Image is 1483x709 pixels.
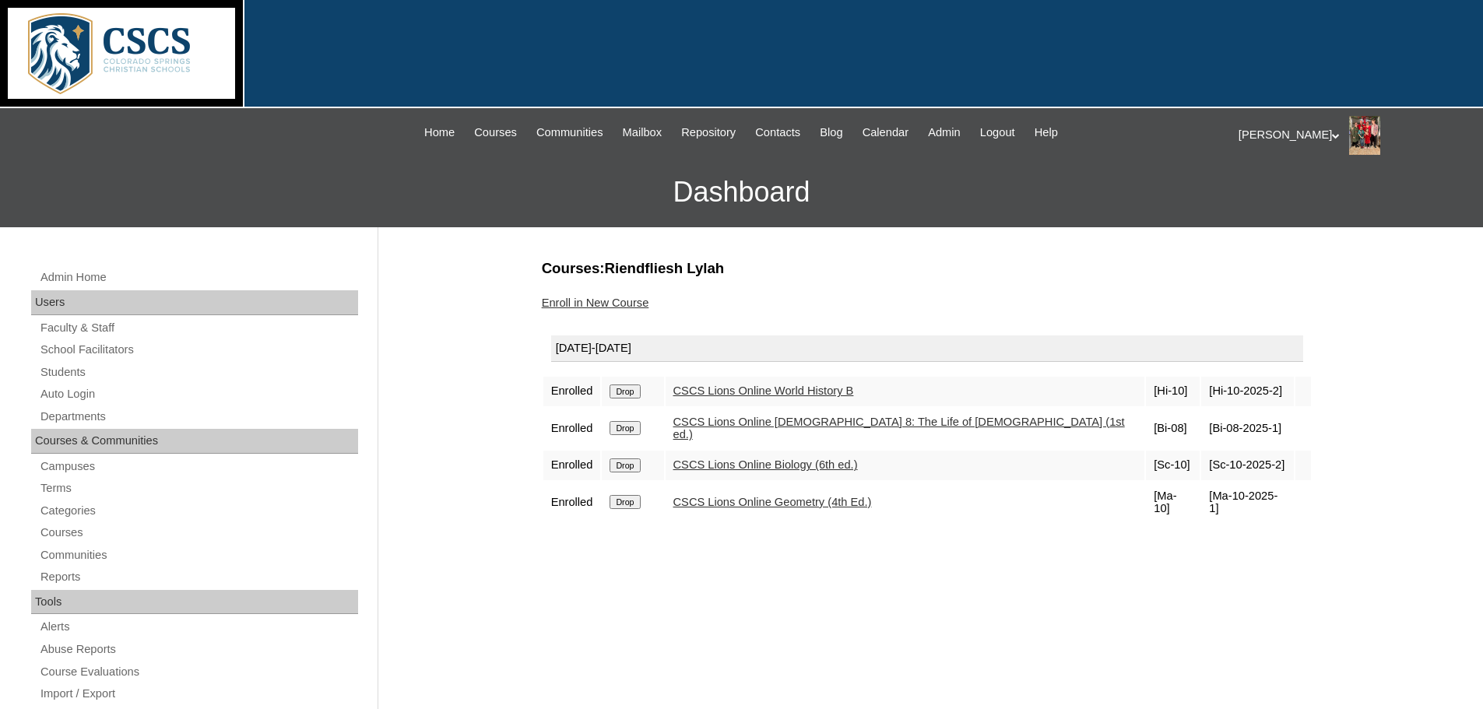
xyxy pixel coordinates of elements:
div: Courses & Communities [31,429,358,454]
td: Enrolled [543,451,601,480]
a: Communities [39,546,358,565]
td: Enrolled [543,408,601,449]
a: Help [1027,124,1066,142]
span: Admin [928,124,961,142]
span: Mailbox [623,124,662,142]
input: Drop [610,384,640,398]
a: Categories [39,501,358,521]
td: [Hi-10] [1146,377,1200,406]
td: Enrolled [543,482,601,523]
td: [Hi-10-2025-2] [1201,377,1293,406]
span: Repository [681,124,736,142]
a: School Facilitators [39,340,358,360]
a: Calendar [855,124,916,142]
input: Drop [610,458,640,472]
a: CSCS Lions Online [DEMOGRAPHIC_DATA] 8: The Life of [DEMOGRAPHIC_DATA] (1st ed.) [673,416,1125,441]
td: [Sc-10-2025-2] [1201,451,1293,480]
a: Students [39,363,358,382]
span: Home [424,124,455,142]
div: [PERSON_NAME] [1239,116,1467,155]
td: [Sc-10] [1146,451,1200,480]
span: Contacts [755,124,800,142]
td: [Ma-10-2025-1] [1201,482,1293,523]
img: logo-white.png [8,8,235,99]
a: Blog [812,124,850,142]
h3: Courses:Riendfliesh Lylah [542,258,1313,279]
a: Reports [39,567,358,587]
a: Logout [972,124,1023,142]
span: Courses [474,124,517,142]
a: Course Evaluations [39,662,358,682]
a: Admin [920,124,968,142]
a: Mailbox [615,124,670,142]
img: Stephanie Phillips [1349,116,1380,155]
a: Enroll in New Course [542,297,649,309]
td: [Bi-08-2025-1] [1201,408,1293,449]
a: Alerts [39,617,358,637]
span: Communities [536,124,603,142]
span: Logout [980,124,1015,142]
input: Drop [610,421,640,435]
input: Drop [610,495,640,509]
h3: Dashboard [8,157,1475,227]
a: Campuses [39,457,358,476]
a: Auto Login [39,384,358,404]
div: Tools [31,590,358,615]
span: Help [1035,124,1058,142]
div: [DATE]-[DATE] [551,335,1303,362]
a: Terms [39,479,358,498]
a: Courses [39,523,358,542]
a: Courses [466,124,525,142]
td: [Ma-10] [1146,482,1200,523]
a: Faculty & Staff [39,318,358,338]
a: CSCS Lions Online World History B [673,384,854,397]
div: Users [31,290,358,315]
a: Admin Home [39,268,358,287]
a: CSCS Lions Online Biology (6th ed.) [673,458,858,471]
td: [Bi-08] [1146,408,1200,449]
span: Blog [820,124,842,142]
a: Import / Export [39,684,358,704]
span: Calendar [863,124,908,142]
a: Departments [39,407,358,426]
a: Repository [673,124,743,142]
a: Communities [529,124,611,142]
a: CSCS Lions Online Geometry (4th Ed.) [673,496,872,508]
td: Enrolled [543,377,601,406]
a: Contacts [747,124,808,142]
a: Abuse Reports [39,640,358,659]
a: Home [416,124,462,142]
